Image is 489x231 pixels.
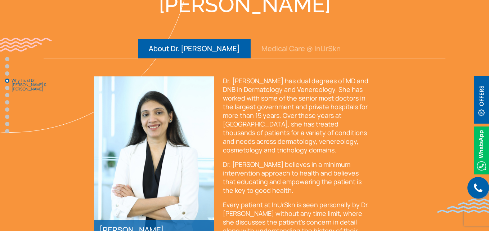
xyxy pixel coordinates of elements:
[251,39,351,58] button: Medical Care @ InUrSkn
[12,78,48,91] span: Why Trust Dr. [PERSON_NAME] & [PERSON_NAME]
[474,146,489,154] a: Whatsappicon
[223,160,369,195] p: Dr. [PERSON_NAME] believes in a minimum intervention approach to health and believes that educati...
[138,39,251,58] button: About Dr. [PERSON_NAME]
[5,79,9,83] a: Why Trust Dr. [PERSON_NAME] & [PERSON_NAME]
[437,199,489,213] img: bluewave
[474,126,489,174] img: Whatsappicon
[474,76,489,124] img: offerBt
[223,76,368,154] span: Dr. [PERSON_NAME] has dual degrees of MD and DNB in Dermatology and Venereology. She has worked w...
